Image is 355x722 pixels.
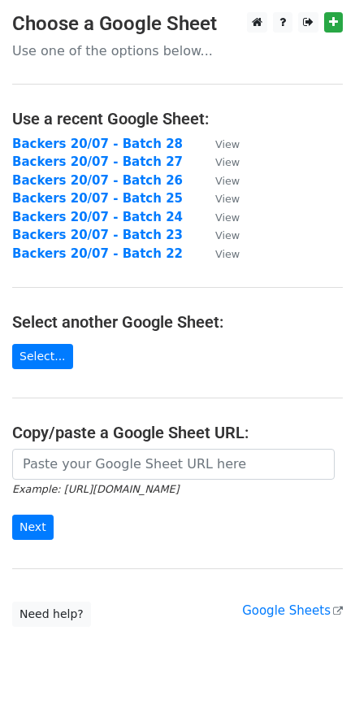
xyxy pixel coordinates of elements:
a: View [199,246,240,261]
small: View [215,193,240,205]
h4: Use a recent Google Sheet: [12,109,343,128]
a: Select... [12,344,73,369]
a: View [199,137,240,151]
small: View [215,175,240,187]
a: Backers 20/07 - Batch 24 [12,210,183,224]
small: View [215,229,240,241]
h4: Copy/paste a Google Sheet URL: [12,423,343,442]
small: View [215,138,240,150]
input: Next [12,515,54,540]
a: View [199,228,240,242]
input: Paste your Google Sheet URL here [12,449,335,480]
a: View [199,154,240,169]
a: View [199,173,240,188]
p: Use one of the options below... [12,42,343,59]
small: Example: [URL][DOMAIN_NAME] [12,483,179,495]
a: Backers 20/07 - Batch 23 [12,228,183,242]
a: Need help? [12,602,91,627]
a: Backers 20/07 - Batch 28 [12,137,183,151]
a: Backers 20/07 - Batch 27 [12,154,183,169]
small: View [215,211,240,224]
a: Backers 20/07 - Batch 25 [12,191,183,206]
a: Backers 20/07 - Batch 22 [12,246,183,261]
h3: Choose a Google Sheet [12,12,343,36]
a: Backers 20/07 - Batch 26 [12,173,183,188]
a: View [199,210,240,224]
a: Google Sheets [242,603,343,618]
a: View [199,191,240,206]
small: View [215,248,240,260]
small: View [215,156,240,168]
h4: Select another Google Sheet: [12,312,343,332]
